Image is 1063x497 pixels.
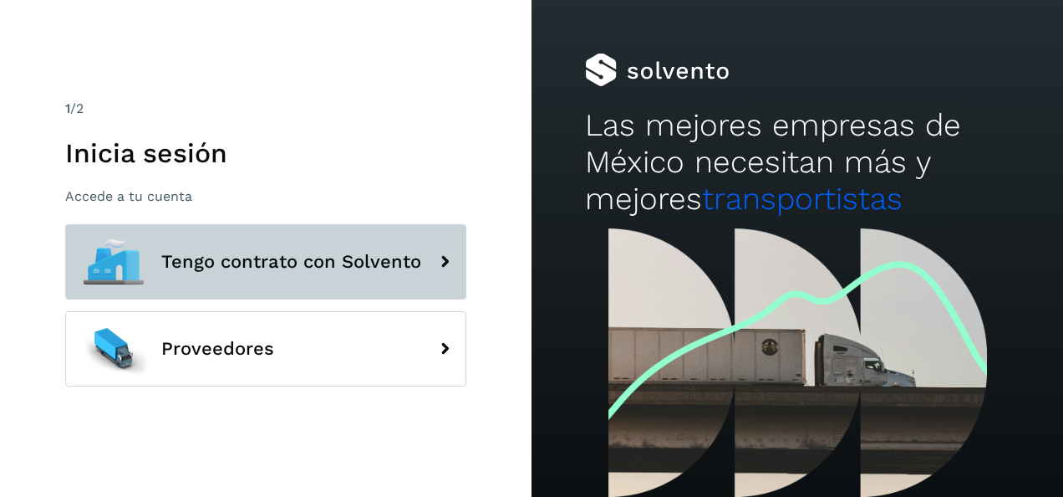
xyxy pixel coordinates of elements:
span: Proveedores [161,339,274,359]
span: 1 [65,100,70,116]
h2: Las mejores empresas de México necesitan más y mejores [585,107,1010,218]
span: transportistas [702,181,903,217]
div: /2 [65,99,466,119]
p: Accede a tu cuenta [65,188,466,204]
button: Proveedores [65,311,466,387]
h1: Inicia sesión [65,137,466,169]
button: Tengo contrato con Solvento [65,224,466,300]
span: Tengo contrato con Solvento [161,252,421,272]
